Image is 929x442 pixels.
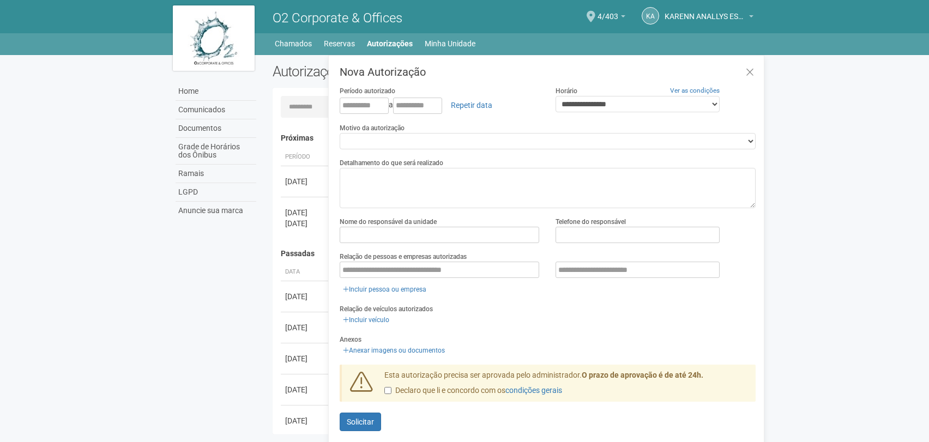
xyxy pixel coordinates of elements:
h2: Autorizações [273,63,506,80]
a: Minha Unidade [425,36,475,51]
input: Declaro que li e concordo com oscondições gerais [384,387,391,394]
label: Telefone do responsável [556,217,626,227]
a: Repetir data [444,96,499,114]
label: Relação de pessoas e empresas autorizadas [340,252,467,262]
div: [DATE] [285,176,325,187]
div: [DATE] [285,218,325,229]
a: KARENN ANALLYS ESTELLA [665,14,753,22]
label: Anexos [340,335,361,344]
a: LGPD [176,183,256,202]
div: [DATE] [285,322,325,333]
a: Anuncie sua marca [176,202,256,220]
a: Chamados [275,36,312,51]
div: [DATE] [285,384,325,395]
div: [DATE] [285,291,325,302]
a: Incluir veículo [340,314,393,326]
label: Nome do responsável da unidade [340,217,437,227]
a: Incluir pessoa ou empresa [340,283,430,295]
a: Documentos [176,119,256,138]
label: Relação de veículos autorizados [340,304,433,314]
span: O2 Corporate & Offices [273,10,402,26]
a: Ramais [176,165,256,183]
div: [DATE] [285,415,325,426]
a: Comunicados [176,101,256,119]
button: Solicitar [340,413,381,431]
th: Período [281,148,330,166]
div: [DATE] [285,207,325,218]
h4: Passadas [281,250,748,258]
a: Home [176,82,256,101]
a: Reservas [324,36,355,51]
a: Ver as condições [670,87,720,94]
a: Autorizações [367,36,413,51]
img: logo.jpg [173,5,255,71]
a: Anexar imagens ou documentos [340,344,448,356]
th: Data [281,263,330,281]
label: Motivo da autorização [340,123,405,133]
a: KA [642,7,659,25]
strong: O prazo de aprovação é de até 24h. [582,371,703,379]
a: 4/403 [598,14,625,22]
div: a [340,96,540,114]
div: [DATE] [285,353,325,364]
label: Período autorizado [340,86,395,96]
span: 4/403 [598,2,618,21]
a: condições gerais [505,386,562,395]
a: Grade de Horários dos Ônibus [176,138,256,165]
label: Horário [556,86,577,96]
h4: Próximas [281,134,748,142]
label: Detalhamento do que será realizado [340,158,443,168]
h3: Nova Autorização [340,66,756,77]
label: Declaro que li e concordo com os [384,385,562,396]
span: KARENN ANALLYS ESTELLA [665,2,746,21]
span: Solicitar [347,417,374,426]
div: Esta autorização precisa ser aprovada pelo administrador. [376,370,756,402]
